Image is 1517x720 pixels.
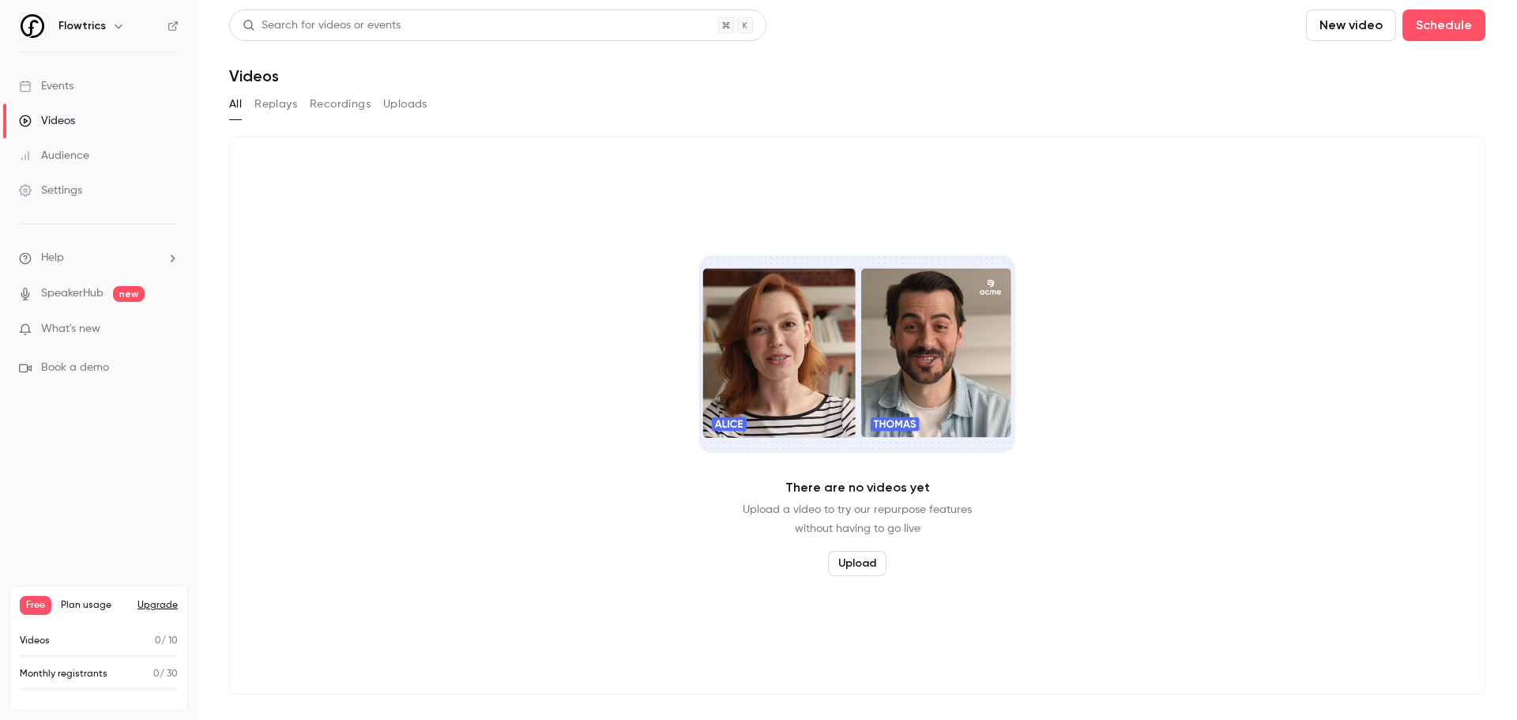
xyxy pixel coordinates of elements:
span: new [113,286,145,302]
div: Events [19,78,73,94]
iframe: Noticeable Trigger [160,322,179,337]
p: Upload a video to try our repurpose features without having to go live [743,500,972,538]
button: All [229,92,242,117]
button: Schedule [1402,9,1485,41]
h6: Flowtrics [58,18,106,34]
p: / 10 [155,634,178,648]
button: New video [1306,9,1396,41]
section: Videos [229,9,1485,711]
p: Videos [20,634,50,648]
p: Monthly registrants [20,667,107,681]
img: Flowtrics [20,13,45,39]
li: help-dropdown-opener [19,250,179,266]
h1: Videos [229,66,279,85]
span: Plan usage [61,599,128,612]
div: Audience [19,148,89,164]
button: Uploads [383,92,427,117]
span: Help [41,250,64,266]
span: Free [20,596,51,615]
span: What's new [41,321,100,337]
span: Book a demo [41,360,109,376]
button: Upload [828,551,886,576]
button: Recordings [310,92,371,117]
p: / 30 [153,667,178,681]
span: 0 [153,669,160,679]
p: There are no videos yet [785,478,930,497]
span: 0 [155,636,161,646]
a: SpeakerHub [41,285,104,302]
button: Upgrade [137,599,178,612]
div: Settings [19,183,82,198]
div: Search for videos or events [243,17,401,34]
button: Replays [254,92,297,117]
div: Videos [19,113,75,129]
